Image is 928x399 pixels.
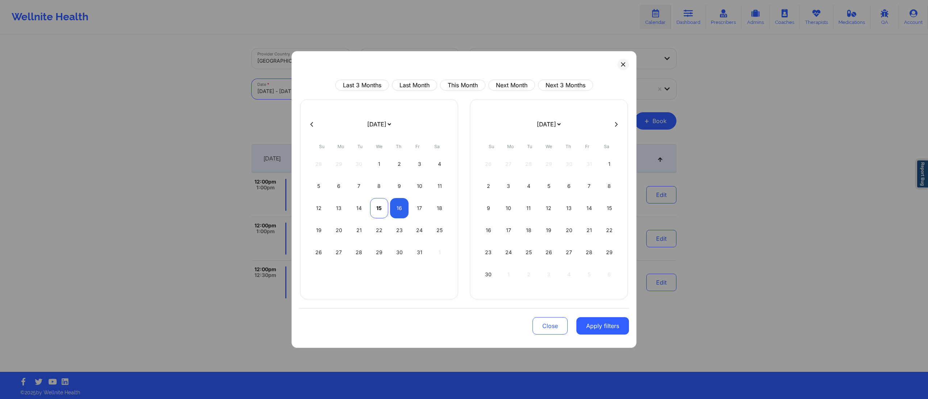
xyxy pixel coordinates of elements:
[350,220,368,240] div: Tue Oct 21 2025
[330,220,348,240] div: Mon Oct 20 2025
[370,176,389,196] div: Wed Oct 08 2025
[430,176,449,196] div: Sat Oct 11 2025
[500,198,518,218] div: Mon Nov 10 2025
[479,264,498,285] div: Sun Nov 30 2025
[370,198,389,218] div: Wed Oct 15 2025
[440,80,485,91] button: This Month
[580,198,598,218] div: Fri Nov 14 2025
[519,198,538,218] div: Tue Nov 11 2025
[500,176,518,196] div: Mon Nov 03 2025
[430,198,449,218] div: Sat Oct 18 2025
[350,176,368,196] div: Tue Oct 07 2025
[538,80,593,91] button: Next 3 Months
[540,198,558,218] div: Wed Nov 12 2025
[500,220,518,240] div: Mon Nov 17 2025
[488,80,535,91] button: Next Month
[350,198,368,218] div: Tue Oct 14 2025
[310,198,328,218] div: Sun Oct 12 2025
[330,198,348,218] div: Mon Oct 13 2025
[390,176,409,196] div: Thu Oct 09 2025
[310,220,328,240] div: Sun Oct 19 2025
[370,242,389,262] div: Wed Oct 29 2025
[392,80,437,91] button: Last Month
[434,144,440,149] abbr: Saturday
[600,154,618,174] div: Sat Nov 01 2025
[585,144,589,149] abbr: Friday
[600,242,618,262] div: Sat Nov 29 2025
[357,144,362,149] abbr: Tuesday
[337,144,344,149] abbr: Monday
[560,176,578,196] div: Thu Nov 06 2025
[319,144,324,149] abbr: Sunday
[390,220,409,240] div: Thu Oct 23 2025
[546,144,552,149] abbr: Wednesday
[410,242,429,262] div: Fri Oct 31 2025
[370,154,389,174] div: Wed Oct 01 2025
[330,176,348,196] div: Mon Oct 06 2025
[527,144,532,149] abbr: Tuesday
[560,198,578,218] div: Thu Nov 13 2025
[519,242,538,262] div: Tue Nov 25 2025
[580,220,598,240] div: Fri Nov 21 2025
[415,144,420,149] abbr: Friday
[330,242,348,262] div: Mon Oct 27 2025
[580,176,598,196] div: Fri Nov 07 2025
[479,220,498,240] div: Sun Nov 16 2025
[540,220,558,240] div: Wed Nov 19 2025
[519,176,538,196] div: Tue Nov 04 2025
[600,176,618,196] div: Sat Nov 08 2025
[604,144,609,149] abbr: Saturday
[410,198,429,218] div: Fri Oct 17 2025
[576,317,629,335] button: Apply filters
[430,220,449,240] div: Sat Oct 25 2025
[390,154,409,174] div: Thu Oct 02 2025
[540,242,558,262] div: Wed Nov 26 2025
[310,242,328,262] div: Sun Oct 26 2025
[489,144,494,149] abbr: Sunday
[600,220,618,240] div: Sat Nov 22 2025
[500,242,518,262] div: Mon Nov 24 2025
[560,220,578,240] div: Thu Nov 20 2025
[479,242,498,262] div: Sun Nov 23 2025
[560,242,578,262] div: Thu Nov 27 2025
[479,176,498,196] div: Sun Nov 02 2025
[410,220,429,240] div: Fri Oct 24 2025
[533,317,568,335] button: Close
[479,198,498,218] div: Sun Nov 09 2025
[335,80,389,91] button: Last 3 Months
[540,176,558,196] div: Wed Nov 05 2025
[396,144,401,149] abbr: Thursday
[580,242,598,262] div: Fri Nov 28 2025
[390,242,409,262] div: Thu Oct 30 2025
[350,242,368,262] div: Tue Oct 28 2025
[600,198,618,218] div: Sat Nov 15 2025
[519,220,538,240] div: Tue Nov 18 2025
[410,176,429,196] div: Fri Oct 10 2025
[430,154,449,174] div: Sat Oct 04 2025
[390,198,409,218] div: Thu Oct 16 2025
[310,176,328,196] div: Sun Oct 05 2025
[565,144,571,149] abbr: Thursday
[507,144,514,149] abbr: Monday
[370,220,389,240] div: Wed Oct 22 2025
[376,144,382,149] abbr: Wednesday
[410,154,429,174] div: Fri Oct 03 2025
